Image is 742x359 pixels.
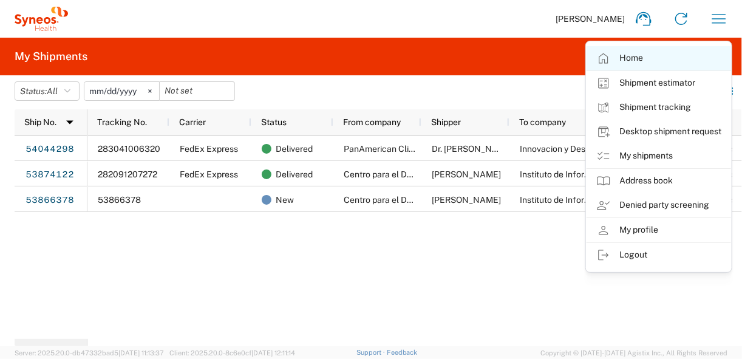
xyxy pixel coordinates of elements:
button: Status:All [15,81,80,101]
span: Instituto de Informacion e Investigacion en Salud [520,169,709,179]
span: Delivered [276,162,313,187]
span: Centro para el Desarrollo de la Medicina y de Asistencia Médica Especializada. S.C [344,169,662,179]
span: 283041006320 [98,144,160,154]
a: My profile [587,218,731,242]
span: Nora Espinoza [432,195,501,205]
span: Centro para el Desarrollo de la Medicina y de Asistencia Médica Especializada. S.C. [344,195,664,205]
span: Dr. Maria Jose Reyes / Dr. Juan Jose Pardo [432,144,660,154]
a: 54044298 [25,140,75,159]
span: Shipper [431,117,461,127]
span: Tracking No. [97,117,147,127]
span: Instituto de Informacion e Investigacion en Salud [520,195,709,205]
h2: My Shipments [15,49,87,64]
span: Server: 2025.20.0-db47332bad5 [15,349,164,357]
a: Home [587,46,731,70]
a: Desktop shipment request [587,120,731,144]
a: Shipment estimator [587,71,731,95]
span: Delivered [276,136,313,162]
a: Shipment tracking [587,95,731,120]
span: 53866378 [98,195,141,205]
span: Status [261,117,287,127]
a: Address book [587,169,731,193]
a: 53874122 [25,165,75,185]
input: Not set [84,82,159,100]
a: Support [356,349,387,356]
span: [DATE] 12:11:14 [251,349,295,357]
span: PanAmerican Clinical Research [344,144,466,154]
span: Client: 2025.20.0-8c6e0cf [169,349,295,357]
span: Nora Mendoza [432,169,501,179]
a: Logout [587,243,731,267]
span: From company [343,117,401,127]
a: Feedback [387,349,418,356]
a: Denied party screening [587,193,731,217]
span: All [47,86,58,96]
span: Carrier [179,117,206,127]
a: My shipments [587,144,731,168]
span: [PERSON_NAME] [556,13,625,24]
span: To company [519,117,566,127]
a: 53866378 [25,191,75,210]
img: arrow-dropdown.svg [60,112,80,132]
span: FedEx Express [180,169,238,179]
span: FedEx Express [180,144,238,154]
span: Copyright © [DATE]-[DATE] Agistix Inc., All Rights Reserved [540,347,727,358]
span: Innovacion y Desarrollo en Ciencias de la Salud (IDeCSa) [520,144,739,154]
input: Not set [160,82,234,100]
span: New [276,187,294,213]
span: Ship No. [24,117,56,127]
span: [DATE] 11:13:37 [118,349,164,357]
span: 282091207272 [98,169,157,179]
